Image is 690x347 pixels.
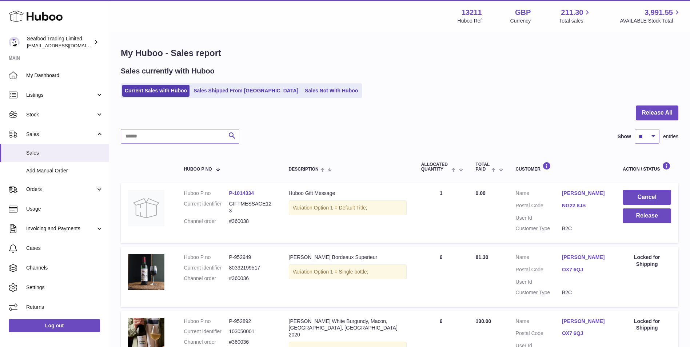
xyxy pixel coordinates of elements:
[26,92,96,99] span: Listings
[184,339,229,346] dt: Channel order
[229,190,254,196] a: P-1014334
[289,318,407,339] div: [PERSON_NAME] White Burgundy, Macon, [GEOGRAPHIC_DATA], [GEOGRAPHIC_DATA] 2020
[289,190,407,197] div: Huboo Gift Message
[229,218,274,225] dd: #360038
[623,208,671,223] button: Release
[229,339,274,346] dd: #360036
[562,254,608,261] a: [PERSON_NAME]
[26,245,103,252] span: Cases
[229,254,274,261] dd: P-952949
[26,131,96,138] span: Sales
[184,328,229,335] dt: Current identifier
[26,284,103,291] span: Settings
[623,190,671,205] button: Cancel
[229,328,274,335] dd: 103050001
[562,225,608,232] dd: B2C
[26,186,96,193] span: Orders
[515,8,531,17] strong: GBP
[623,162,671,172] div: Action / Status
[184,275,229,282] dt: Channel order
[26,111,96,118] span: Stock
[26,304,103,311] span: Returns
[184,167,212,172] span: Huboo P no
[663,133,678,140] span: entries
[27,43,107,48] span: [EMAIL_ADDRESS][DOMAIN_NAME]
[9,37,20,48] img: internalAdmin-13211@internal.huboo.com
[26,225,96,232] span: Invoicing and Payments
[516,266,562,275] dt: Postal Code
[184,254,229,261] dt: Huboo P no
[562,289,608,296] dd: B2C
[229,200,274,214] dd: GIFTMESSAGE123
[184,190,229,197] dt: Huboo P no
[9,319,100,332] a: Log out
[414,183,468,243] td: 1
[302,85,360,97] a: Sales Not With Huboo
[462,8,482,17] strong: 13211
[516,279,562,286] dt: User Id
[289,254,407,261] div: [PERSON_NAME] Bordeaux Superieur
[26,264,103,271] span: Channels
[562,318,608,325] a: [PERSON_NAME]
[128,254,164,290] img: Bordeaux_1.png
[516,330,562,339] dt: Postal Code
[26,72,103,79] span: My Dashboard
[121,47,678,59] h1: My Huboo - Sales report
[26,206,103,212] span: Usage
[510,17,531,24] div: Currency
[516,162,609,172] div: Customer
[26,167,103,174] span: Add Manual Order
[562,330,608,337] a: OX7 6QJ
[516,254,562,263] dt: Name
[645,8,673,17] span: 3,991.55
[476,254,488,260] span: 81.30
[184,200,229,214] dt: Current identifier
[516,289,562,296] dt: Customer Type
[184,318,229,325] dt: Huboo P no
[516,202,562,211] dt: Postal Code
[562,190,608,197] a: [PERSON_NAME]
[314,269,368,275] span: Option 1 = Single bottle;
[128,190,164,226] img: no-photo.jpg
[559,8,591,24] a: 211.30 Total sales
[289,264,407,279] div: Variation:
[618,133,631,140] label: Show
[620,8,681,24] a: 3,991.55 AVAILABLE Stock Total
[516,190,562,199] dt: Name
[516,225,562,232] dt: Customer Type
[121,66,215,76] h2: Sales currently with Huboo
[184,264,229,271] dt: Current identifier
[561,8,583,17] span: 211.30
[26,149,103,156] span: Sales
[122,85,190,97] a: Current Sales with Huboo
[289,200,407,215] div: Variation:
[476,318,491,324] span: 130.00
[229,318,274,325] dd: P-952892
[229,275,274,282] dd: #360036
[516,318,562,327] dt: Name
[421,162,450,172] span: ALLOCATED Quantity
[458,17,482,24] div: Huboo Ref
[289,167,319,172] span: Description
[191,85,301,97] a: Sales Shipped From [GEOGRAPHIC_DATA]
[636,105,678,120] button: Release All
[559,17,591,24] span: Total sales
[623,318,671,332] div: Locked for Shipping
[414,247,468,307] td: 6
[623,254,671,268] div: Locked for Shipping
[620,17,681,24] span: AVAILABLE Stock Total
[27,35,92,49] div: Seafood Trading Limited
[476,190,486,196] span: 0.00
[184,218,229,225] dt: Channel order
[516,215,562,222] dt: User Id
[562,202,608,209] a: NG22 8JS
[562,266,608,273] a: OX7 6QJ
[476,162,490,172] span: Total paid
[314,205,367,211] span: Option 1 = Default Title;
[229,264,274,271] dd: 80332199517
